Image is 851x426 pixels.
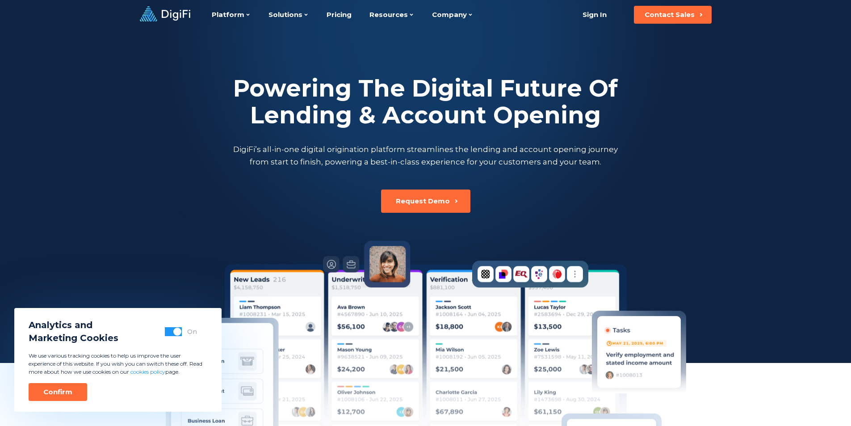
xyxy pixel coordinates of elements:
div: Confirm [43,388,72,396]
div: Contact Sales [645,10,695,19]
div: Request Demo [396,197,450,206]
p: We use various tracking cookies to help us improve the user experience of this website. If you wi... [29,352,207,376]
span: Marketing Cookies [29,332,118,345]
span: Analytics and [29,319,118,332]
button: Contact Sales [634,6,712,24]
button: Request Demo [381,190,470,213]
div: On [187,327,197,336]
a: Sign In [572,6,618,24]
h2: Powering The Digital Future Of Lending & Account Opening [231,75,620,129]
a: cookies policy [130,368,165,375]
p: DigiFi’s all-in-one digital origination platform streamlines the lending and account opening jour... [231,143,620,168]
button: Confirm [29,383,87,401]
